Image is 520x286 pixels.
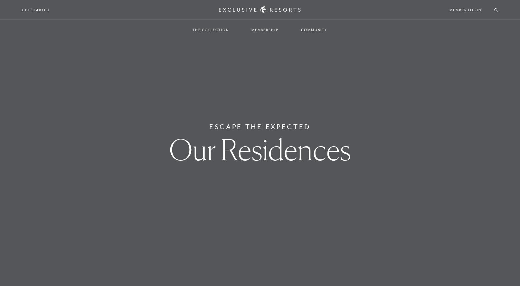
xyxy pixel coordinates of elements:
a: Membership [245,21,285,39]
a: Get Started [22,7,50,13]
h1: Our Residences [169,135,351,164]
a: Community [295,21,334,39]
h6: Escape The Expected [209,122,311,132]
a: Member Login [449,7,481,13]
a: The Collection [186,21,235,39]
